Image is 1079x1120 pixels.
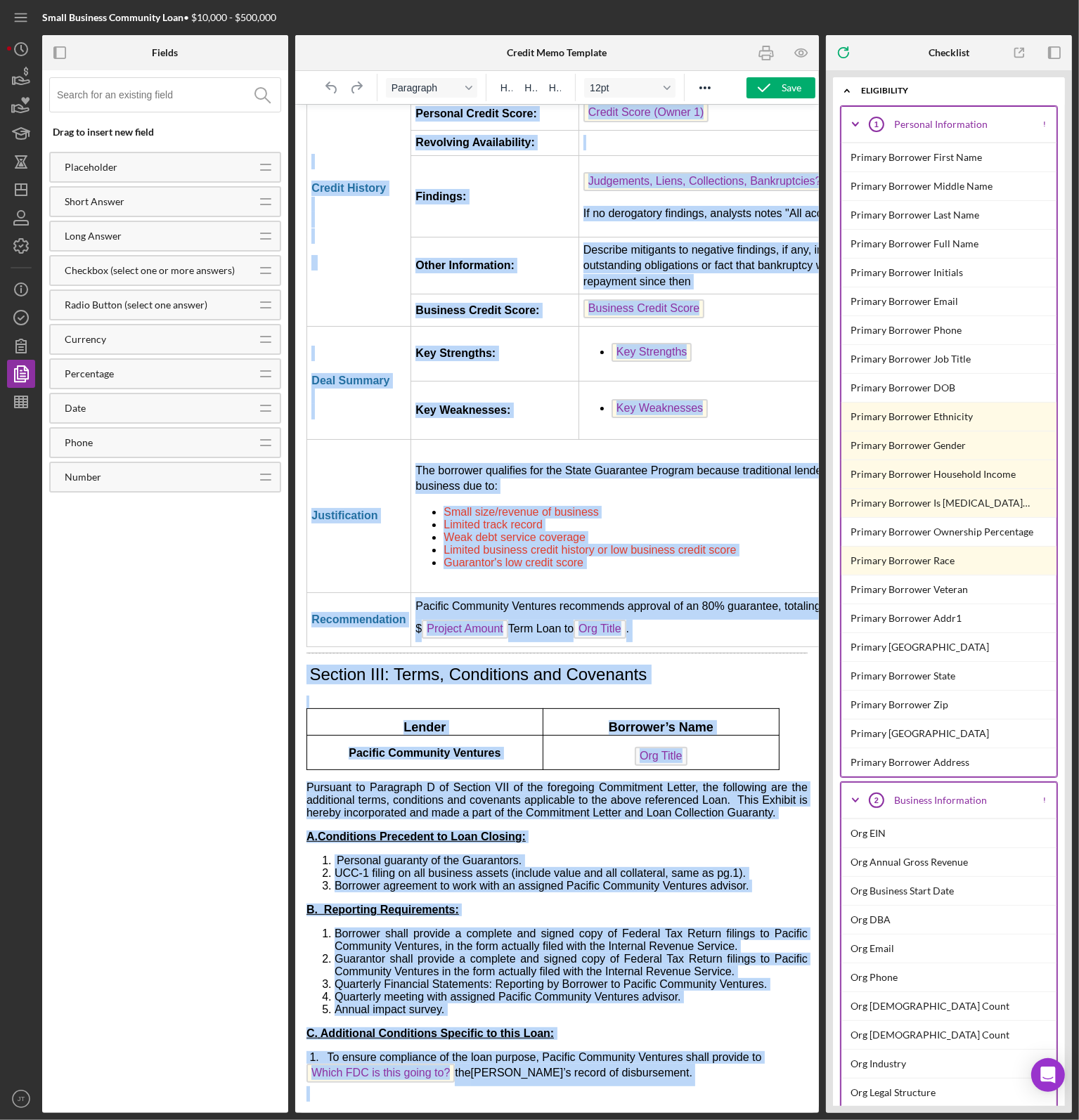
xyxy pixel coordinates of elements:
div: Primary Borrower Gender [851,431,1057,460]
span: Org Title [340,642,392,661]
div: Primary Borrower Initials [851,259,1057,287]
div: Drag to insert new field [53,126,281,138]
div: Business Information [894,795,1033,806]
span: Borrower shall provide a complete and signed copy of Federal Tax Return filings to Pacific Commun... [39,823,512,847]
div: Org Business Start Date [851,877,1057,905]
div: Org DBA [851,906,1057,934]
p: If no derogatory findings, analysts notes "All accounts are current at this time." [288,101,699,117]
button: Heading 2 [519,78,542,98]
div: Primary Borrower Addr1 [851,604,1057,632]
div: Date [51,403,248,414]
strong: Key Strengths: [120,242,200,254]
div: Percentage [51,368,248,379]
span: Limited business credit history or low business credit score [148,439,441,451]
span: Project Amount [127,515,213,534]
div: Personal Information [894,119,1033,130]
div: Save [782,77,801,98]
strong: Business Credit Score: [120,200,244,211]
button: Reveal or hide additional toolbar items [693,78,717,98]
span: Personal guaranty of the Guarantors. [41,750,226,762]
div: Primary Borrower Is [MEDICAL_DATA] Individual [851,489,1057,517]
span: Key Strengths [316,238,397,257]
input: Search for an existing field [57,78,280,112]
div: Org Phone [851,963,1057,991]
span: Annual impact survey. [39,899,149,911]
span: Guarantor shall provide a complete and signed copy of Federal Tax Return filings to Pacific Commu... [39,848,512,873]
span: UCC-1 filing on all business assets (include value and all collateral, same as pg.1). [39,762,451,774]
span: Key Weaknesses [316,294,413,313]
button: JT [7,1085,35,1113]
div: Radio Button (select one answer) [51,299,248,311]
div: Org Annual Gross Revenue [851,848,1057,876]
div: Org Email [851,935,1057,963]
strong: Key Weaknesses: [120,299,215,311]
div: Org [DEMOGRAPHIC_DATA] Count [851,992,1057,1020]
text: JT [18,1095,25,1103]
strong: Other Information: [120,155,219,167]
div: Placeholder [51,162,248,173]
button: Redo [344,78,368,98]
div: Org [DEMOGRAPHIC_DATA] Count [851,1021,1057,1049]
span: H2 [524,82,536,93]
span: Guarantor's low credit score [148,452,288,464]
span: H3 [549,82,561,93]
span: A. [11,726,22,738]
span: B. Reporting Requirements: [11,799,164,811]
div: Primary Borrower Full Name [851,230,1057,258]
span: Quarterly meeting with assigned Pacific Community Ventures advisor. [39,886,386,898]
div: Long Answer [51,230,248,242]
tspan: 2 [874,796,879,805]
div: Primary Borrower Ethnicity [851,403,1057,431]
span: Section III: Terms, Conditions and Covenants [14,560,351,579]
div: Primary Borrower Job Title [851,345,1057,373]
span: To ensure compliance of the loan purpose, Pacific Community Ventures shall provide to [32,946,466,958]
div: Checkbox (select one or more answers) [51,265,248,276]
div: Open Intercom Messenger [1031,1058,1065,1092]
strong: Findings: [120,86,171,98]
div: Number [51,471,248,483]
span: 1. [14,946,32,958]
strong: Revolving Availability: [120,32,240,44]
tspan: 1 [874,120,879,129]
b: Credit Memo Template [507,47,607,58]
div: Org Industry [851,1050,1057,1078]
td: Pacific Community Ventures recommends approval of an 80% guarantee, totaling $(80% x ), on the $ ... [116,488,704,542]
div: Phone [51,437,248,448]
span: Business Credit Score [288,195,409,214]
span: Conditions Precedent to Loan Closing: [22,726,231,738]
div: Org Legal Structure [851,1079,1057,1107]
strong: Deal Summary [16,270,94,282]
span: Quarterly Financial Statements: Reporting by Borrower to Pacific Community Ventures. [39,873,472,885]
div: Checklist [929,47,969,58]
div: Primary Borrower Household Income [851,460,1057,488]
div: Primary Borrower Address [851,748,1057,776]
b: Small Business Community Loan [42,11,183,23]
span: H1 [500,82,512,93]
div: Currency [51,334,248,345]
span: Pacific Community Ventures [53,642,205,654]
span: The borrower qualifies for the State Guarantee Program because traditional lenders would not typi... [120,360,690,387]
div: Primary Borrower DOB [851,374,1057,402]
span: Judgements, Liens, Collections, Bankruptcies? (1) [288,67,548,86]
span: the [11,962,176,974]
span: 12pt [590,82,659,93]
button: Font size 12pt [584,78,676,98]
div: Primary Borrower Email [851,287,1057,315]
span: Additional Conditions Specific to this Loan: [22,923,259,935]
span: Lender [108,616,150,630]
button: Save [747,77,815,98]
span: Limited track record [148,414,247,426]
div: ! [1043,796,1046,805]
button: Heading 1 [495,78,518,98]
span: Pursuant to Paragraph D of Section VII of the foregoing Commitment Letter, the following are the ... [11,677,512,714]
iframe: Rich Text Area [295,105,819,1113]
div: • $10,000 - $500,000 [42,12,276,23]
div: Fields [153,47,179,58]
span: C. [11,923,22,935]
div: Short Answer [51,196,248,207]
div: ! [1043,120,1046,129]
button: Format Paragraph [386,78,477,98]
span: [PERSON_NAME]’s record of disbursement. [176,962,397,974]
